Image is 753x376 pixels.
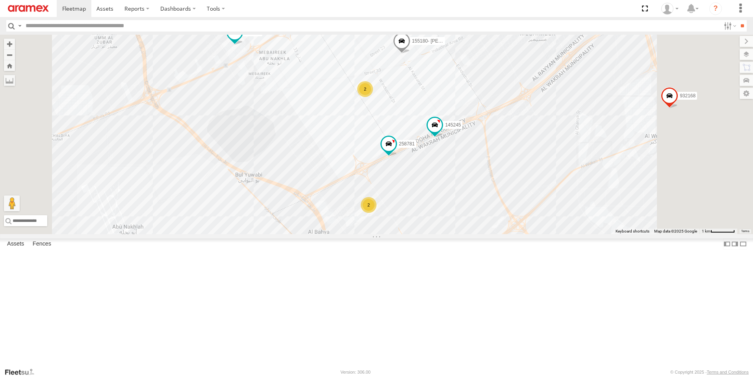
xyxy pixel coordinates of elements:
button: Zoom Home [4,60,15,71]
a: Visit our Website [4,368,41,376]
label: Search Filter Options [721,20,738,32]
button: Zoom out [4,49,15,60]
label: Fences [29,238,55,249]
button: Drag Pegman onto the map to open Street View [4,195,20,211]
span: 145245 [445,122,461,128]
a: Terms (opens in new tab) [741,230,749,233]
div: © Copyright 2025 - [670,370,749,374]
a: Terms and Conditions [707,370,749,374]
div: Version: 306.00 [341,370,371,374]
span: 258781 [399,141,415,147]
label: Search Query [17,20,23,32]
span: Map data ©2025 Google [654,229,697,233]
label: Dock Summary Table to the Right [731,238,739,250]
button: Keyboard shortcuts [616,229,649,234]
div: 2 [361,197,376,213]
span: 932168 [680,93,696,99]
div: 2 [357,81,373,97]
button: Zoom in [4,39,15,49]
label: Map Settings [740,88,753,99]
label: Measure [4,75,15,86]
img: aramex-logo.svg [8,5,49,12]
span: 155180- [PERSON_NAME] [412,38,469,44]
span: 1 km [702,229,710,233]
label: Hide Summary Table [739,238,747,250]
button: Map Scale: 1 km per 58 pixels [699,229,737,234]
div: Mohammed Fahim [658,3,681,15]
i: ? [709,2,722,15]
label: Assets [3,238,28,249]
label: Dock Summary Table to the Left [723,238,731,250]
